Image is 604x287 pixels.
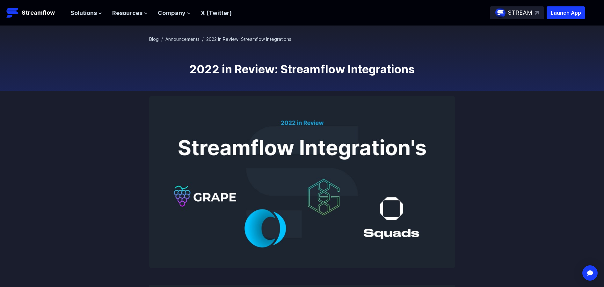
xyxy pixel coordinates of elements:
span: / [161,36,163,42]
p: Streamflow [22,8,55,17]
p: STREAM [508,8,532,18]
h1: 2022 in Review: Streamflow Integrations [149,63,455,76]
img: Streamflow Logo [6,6,19,19]
a: Blog [149,36,159,42]
span: Resources [112,9,142,18]
img: streamflow-logo-circle.png [495,8,506,18]
img: top-right-arrow.svg [535,11,539,15]
span: 2022 in Review: Streamflow Integrations [206,36,291,42]
button: Solutions [70,9,102,18]
span: Company [158,9,186,18]
a: Streamflow [6,6,64,19]
a: Announcements [165,36,200,42]
span: / [202,36,204,42]
div: Open Intercom Messenger [582,265,598,281]
a: X (Twitter) [201,10,232,16]
span: Solutions [70,9,97,18]
button: Company [158,9,191,18]
button: Resources [112,9,148,18]
button: Launch App [547,6,585,19]
a: STREAM [490,6,544,19]
img: 2022 in Review: Streamflow Integrations [149,96,455,268]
